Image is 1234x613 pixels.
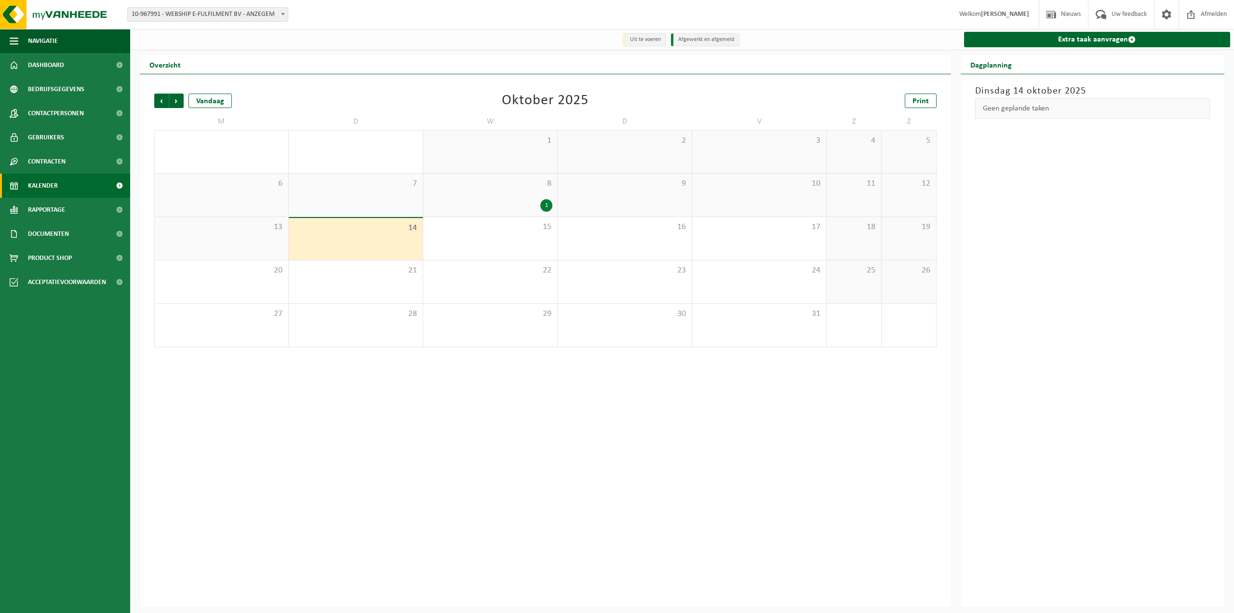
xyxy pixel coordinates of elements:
span: 21 [294,265,418,276]
span: Gebruikers [28,125,64,150]
span: Bedrijfsgegevens [28,77,84,101]
a: Extra taak aanvragen [964,32,1231,47]
span: Kalender [28,174,58,198]
span: 11 [832,178,876,189]
a: Print [905,94,937,108]
h3: Dinsdag 14 oktober 2025 [975,84,1210,98]
strong: [PERSON_NAME] [981,11,1029,18]
div: Oktober 2025 [502,94,589,108]
span: Dashboard [28,53,64,77]
span: 5 [886,136,931,146]
td: V [692,113,827,130]
span: 18 [832,222,876,232]
span: Volgende [169,94,184,108]
span: 14 [294,223,418,233]
span: 27 [160,309,283,319]
span: 24 [697,265,821,276]
span: Print [912,97,929,105]
td: Z [882,113,937,130]
span: 7 [294,178,418,189]
div: Vandaag [188,94,232,108]
span: 31 [697,309,821,319]
span: 12 [886,178,931,189]
span: 19 [886,222,931,232]
div: Geen geplande taken [975,98,1210,119]
span: 10-967991 - WEBSHIP E-FULFILMENT BV - ANZEGEM [128,8,288,21]
span: Rapportage [28,198,65,222]
span: 28 [294,309,418,319]
span: Contactpersonen [28,101,84,125]
span: Vorige [154,94,169,108]
td: W [423,113,558,130]
span: 8 [428,178,552,189]
span: 22 [428,265,552,276]
span: Contracten [28,150,66,174]
span: 3 [697,136,821,146]
span: 6 [160,178,283,189]
td: D [558,113,692,130]
td: M [154,113,289,130]
span: 13 [160,222,283,232]
li: Uit te voeren [623,33,666,46]
span: 17 [697,222,821,232]
div: 1 [540,199,552,212]
span: 20 [160,265,283,276]
span: 10-967991 - WEBSHIP E-FULFILMENT BV - ANZEGEM [127,7,288,22]
span: 30 [563,309,687,319]
span: Documenten [28,222,69,246]
span: 26 [886,265,931,276]
span: Navigatie [28,29,58,53]
h2: Dagplanning [961,55,1021,74]
span: 10 [697,178,821,189]
span: 4 [832,136,876,146]
td: Z [827,113,882,130]
span: 25 [832,265,876,276]
span: 15 [428,222,552,232]
td: D [289,113,423,130]
span: 23 [563,265,687,276]
span: 2 [563,136,687,146]
li: Afgewerkt en afgemeld [671,33,739,46]
span: 9 [563,178,687,189]
span: 1 [428,136,552,146]
span: 16 [563,222,687,232]
span: 29 [428,309,552,319]
span: Product Shop [28,246,72,270]
h2: Overzicht [140,55,190,74]
span: Acceptatievoorwaarden [28,270,106,294]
